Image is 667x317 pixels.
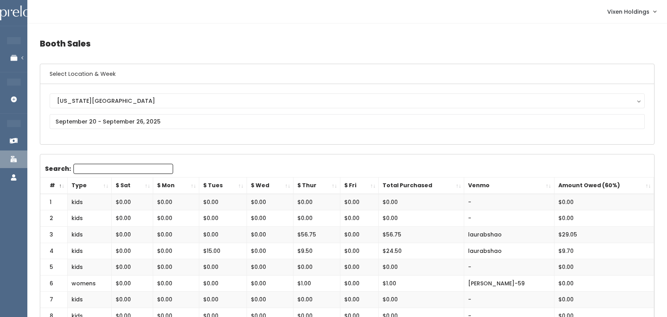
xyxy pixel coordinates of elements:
td: kids [68,210,112,227]
th: #: activate to sort column descending [40,177,68,194]
td: $24.50 [379,243,464,259]
th: $ Tues: activate to sort column ascending [199,177,247,194]
td: 2 [40,210,68,227]
td: $0.00 [247,210,293,227]
th: $ Fri: activate to sort column ascending [340,177,379,194]
button: [US_STATE][GEOGRAPHIC_DATA] [50,93,645,108]
td: $0.00 [153,243,199,259]
td: $56.75 [293,226,340,243]
td: $56.75 [379,226,464,243]
div: [US_STATE][GEOGRAPHIC_DATA] [57,97,637,105]
td: $0.00 [153,210,199,227]
input: Search: [73,164,173,174]
td: kids [68,243,112,259]
td: $0.00 [293,210,340,227]
td: $0.00 [554,210,654,227]
td: $0.00 [293,292,340,308]
td: $0.00 [153,275,199,292]
td: $0.00 [111,194,153,210]
td: $0.00 [554,259,654,276]
td: $0.00 [199,259,247,276]
td: $0.00 [111,210,153,227]
td: $0.00 [199,210,247,227]
td: $0.00 [293,259,340,276]
td: $9.50 [293,243,340,259]
th: Venmo: activate to sort column ascending [464,177,554,194]
span: Vixen Holdings [607,7,649,16]
td: $0.00 [247,275,293,292]
td: $9.70 [554,243,654,259]
th: $ Mon: activate to sort column ascending [153,177,199,194]
th: $ Thur: activate to sort column ascending [293,177,340,194]
td: kids [68,226,112,243]
td: kids [68,292,112,308]
td: $0.00 [340,292,379,308]
td: - [464,210,554,227]
th: Amount Owed (60%): activate to sort column ascending [554,177,654,194]
td: $0.00 [340,243,379,259]
td: 3 [40,226,68,243]
td: 4 [40,243,68,259]
td: $0.00 [379,292,464,308]
td: $0.00 [554,194,654,210]
td: 1 [40,194,68,210]
td: laurabshao [464,226,554,243]
th: $ Wed: activate to sort column ascending [247,177,293,194]
td: $0.00 [340,226,379,243]
th: $ Sat: activate to sort column ascending [111,177,153,194]
td: - [464,259,554,276]
td: $0.00 [111,292,153,308]
td: [PERSON_NAME]-59 [464,275,554,292]
td: $0.00 [293,194,340,210]
td: $0.00 [247,226,293,243]
th: Total Purchased: activate to sort column ascending [379,177,464,194]
td: $0.00 [340,210,379,227]
h4: Booth Sales [40,33,654,54]
td: $0.00 [199,194,247,210]
td: $0.00 [153,194,199,210]
td: kids [68,259,112,276]
td: $0.00 [379,259,464,276]
a: Vixen Holdings [599,3,664,20]
td: $0.00 [554,292,654,308]
td: $0.00 [111,226,153,243]
td: $0.00 [379,194,464,210]
td: $0.00 [379,210,464,227]
td: $0.00 [247,259,293,276]
td: $0.00 [554,275,654,292]
td: kids [68,194,112,210]
td: $0.00 [199,292,247,308]
td: $0.00 [153,259,199,276]
td: $0.00 [111,243,153,259]
td: 5 [40,259,68,276]
th: Type: activate to sort column ascending [68,177,112,194]
label: Search: [45,164,173,174]
td: $1.00 [379,275,464,292]
h6: Select Location & Week [40,64,654,84]
td: $0.00 [247,194,293,210]
td: $0.00 [111,275,153,292]
td: $0.00 [340,275,379,292]
input: September 20 - September 26, 2025 [50,114,645,129]
td: $0.00 [153,226,199,243]
td: $0.00 [340,259,379,276]
td: $0.00 [199,226,247,243]
td: $0.00 [111,259,153,276]
td: - [464,194,554,210]
td: $0.00 [340,194,379,210]
td: laurabshao [464,243,554,259]
td: $0.00 [247,243,293,259]
td: $0.00 [199,275,247,292]
td: $15.00 [199,243,247,259]
td: $1.00 [293,275,340,292]
td: $0.00 [153,292,199,308]
td: $29.05 [554,226,654,243]
td: - [464,292,554,308]
td: 7 [40,292,68,308]
td: $0.00 [247,292,293,308]
td: womens [68,275,112,292]
td: 6 [40,275,68,292]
